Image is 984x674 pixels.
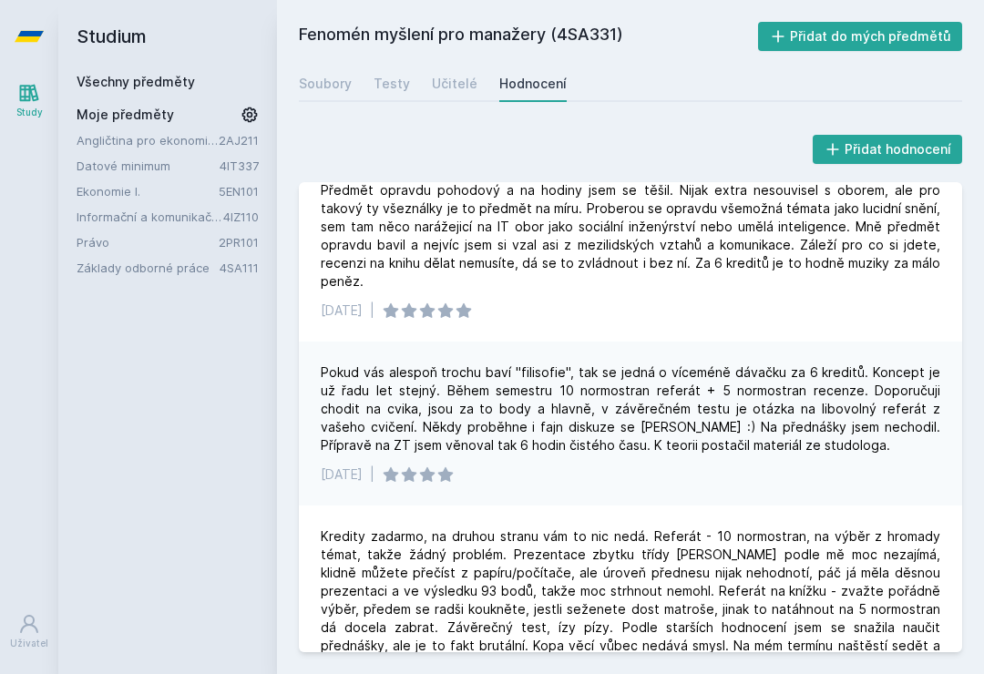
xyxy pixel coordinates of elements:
[321,301,363,320] div: [DATE]
[77,233,219,251] a: Právo
[220,260,259,275] a: 4SA111
[370,301,374,320] div: |
[219,184,259,199] a: 5EN101
[77,157,220,175] a: Datové minimum
[299,75,352,93] div: Soubory
[223,209,259,224] a: 4IZ110
[374,66,410,102] a: Testy
[432,66,477,102] a: Učitelé
[77,74,195,89] a: Všechny předměty
[321,363,940,454] div: Pokud vás alespoň trochu baví "filisofie", tak se jedná o víceméně dávačku za 6 kreditů. Koncept ...
[4,73,55,128] a: Study
[321,163,940,291] div: Průběh semestru je pořád stejný. Na přednášky jsem nechodil, ale na civka chodit doporučuju. Před...
[219,133,259,148] a: 2AJ211
[4,604,55,659] a: Uživatel
[374,75,410,93] div: Testy
[77,259,220,277] a: Základy odborné práce
[499,75,567,93] div: Hodnocení
[219,235,259,250] a: 2PR101
[10,637,48,650] div: Uživatel
[77,106,174,124] span: Moje předměty
[77,208,223,226] a: Informační a komunikační technologie
[758,22,963,51] button: Přidat do mých předmětů
[77,131,219,149] a: Angličtina pro ekonomická studia 1 (B2/C1)
[321,465,363,484] div: [DATE]
[813,135,963,164] button: Přidat hodnocení
[499,66,567,102] a: Hodnocení
[220,158,259,173] a: 4IT337
[299,66,352,102] a: Soubory
[77,182,219,200] a: Ekonomie I.
[299,22,758,51] h2: Fenomén myšlení pro manažery (4SA331)
[16,106,43,119] div: Study
[432,75,477,93] div: Učitelé
[370,465,374,484] div: |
